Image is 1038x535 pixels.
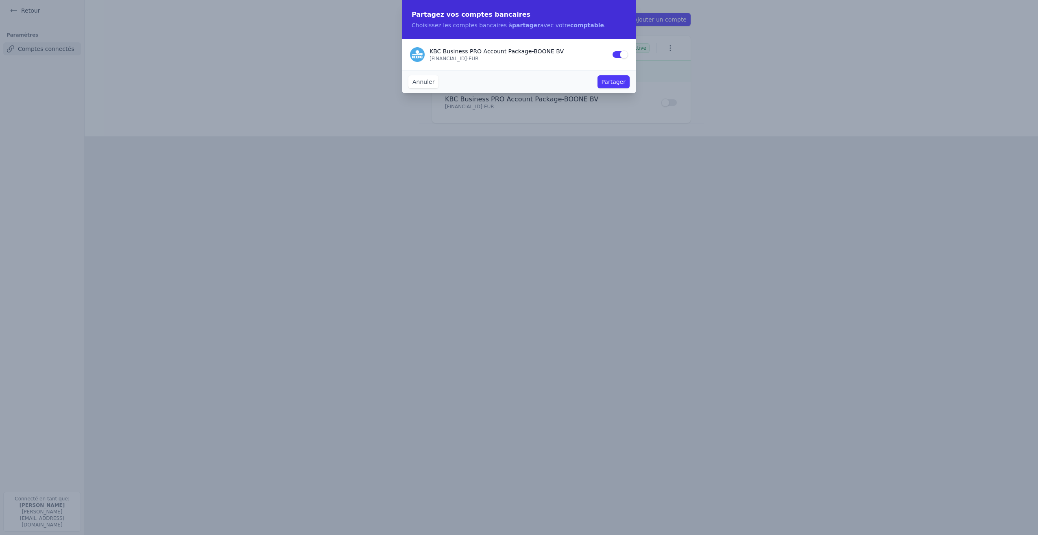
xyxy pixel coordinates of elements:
[408,75,438,88] button: Annuler
[512,22,540,29] strong: partager
[570,22,604,29] strong: comptable
[412,21,626,29] p: Choisissez les comptes bancaires à avec votre .
[430,47,607,55] p: KBC Business PRO Account Package - BOONE BV
[412,10,626,20] h2: Partagez vos comptes bancaires
[430,55,607,62] p: [FINANCIAL_ID] - EUR
[598,75,630,88] button: Partager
